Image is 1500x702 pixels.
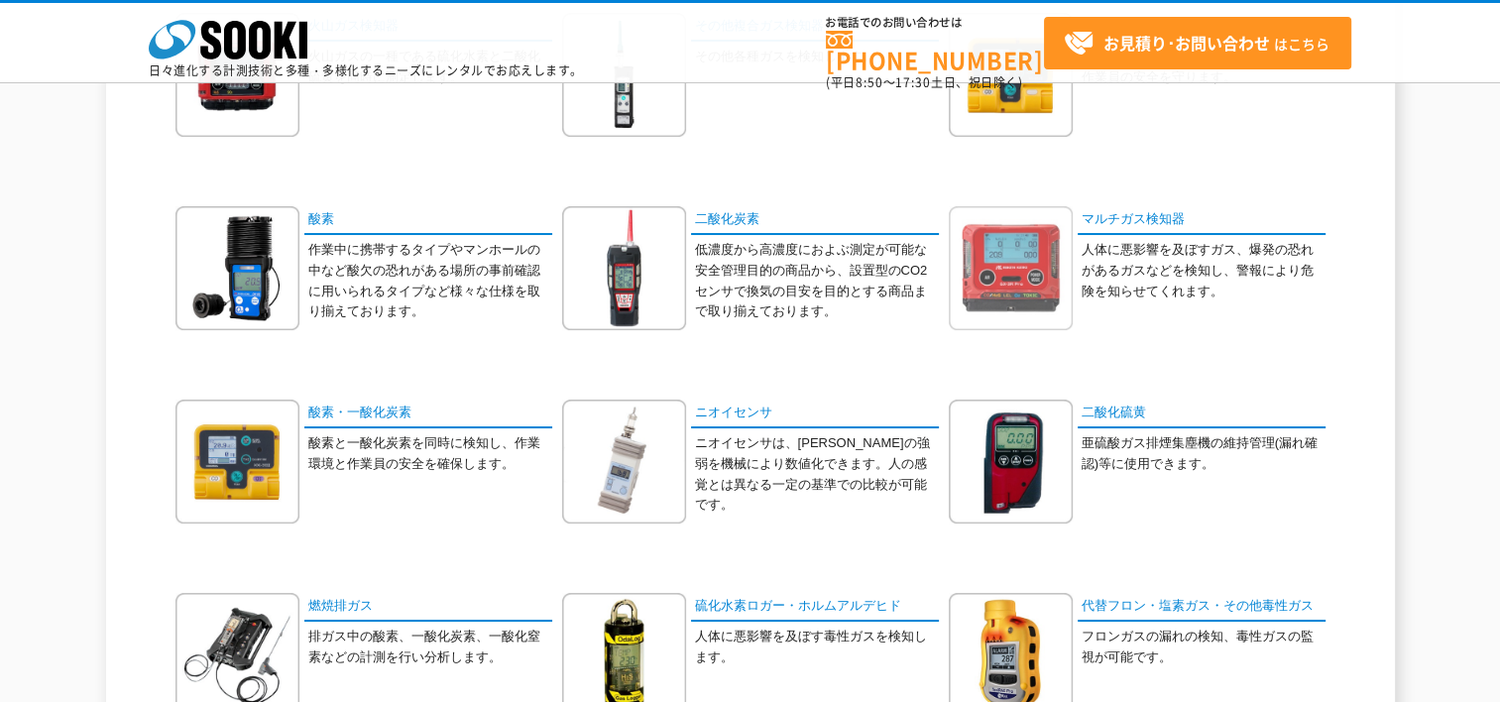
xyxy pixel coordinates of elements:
p: 人体に悪影響を及ぼす毒性ガスを検知します。 [695,627,939,668]
strong: お見積り･お問い合わせ [1103,31,1270,55]
p: ニオイセンサは、[PERSON_NAME]の強弱を機械により数値化できます。人の感覚とは異なる一定の基準での比較が可能です。 [695,433,939,516]
p: 日々進化する計測技術と多種・多様化するニーズにレンタルでお応えします。 [149,64,583,76]
a: 二酸化硫黄 [1078,400,1326,428]
a: マルチガス検知器 [1078,206,1326,235]
img: ニオイセンサ [562,400,686,524]
img: 酸素・一酸化炭素 [175,400,299,524]
a: 二酸化炭素 [691,206,939,235]
p: 人体に悪影響を及ぼすガス、爆発の恐れがあるガスなどを検知し、警報により危険を知らせてくれます。 [1082,240,1326,301]
a: 燃焼排ガス [304,593,552,622]
a: 酸素 [304,206,552,235]
span: (平日 ～ 土日、祝日除く) [826,73,1022,91]
p: フロンガスの漏れの検知、毒性ガスの監視が可能です。 [1082,627,1326,668]
a: 硫化水素ロガー・ホルムアルデヒド [691,593,939,622]
a: お見積り･お問い合わせはこちら [1044,17,1351,69]
span: 17:30 [895,73,931,91]
a: [PHONE_NUMBER] [826,31,1044,71]
img: 酸素 [175,206,299,330]
p: 酸素と一酸化炭素を同時に検知し、作業環境と作業員の安全を確保します。 [308,433,552,475]
span: 8:50 [856,73,883,91]
a: ニオイセンサ [691,400,939,428]
p: 亜硫酸ガス排煙集塵機の維持管理(漏れ確認)等に使用できます。 [1082,433,1326,475]
img: マルチガス検知器 [949,206,1073,330]
span: はこちら [1064,29,1329,58]
a: 酸素・一酸化炭素 [304,400,552,428]
p: 作業中に携帯するタイプやマンホールの中など酸欠の恐れがある場所の事前確認に用いられるタイプなど様々な仕様を取り揃えております。 [308,240,552,322]
img: 二酸化硫黄 [949,400,1073,524]
p: 排ガス中の酸素、一酸化炭素、一酸化窒素などの計測を行い分析します。 [308,627,552,668]
p: 低濃度から高濃度におよぶ測定が可能な安全管理目的の商品から、設置型のCO2センサで換気の目安を目的とする商品まで取り揃えております。 [695,240,939,322]
img: 二酸化炭素 [562,206,686,330]
a: 代替フロン・塩素ガス・その他毒性ガス [1078,593,1326,622]
span: お電話でのお問い合わせは [826,17,1044,29]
